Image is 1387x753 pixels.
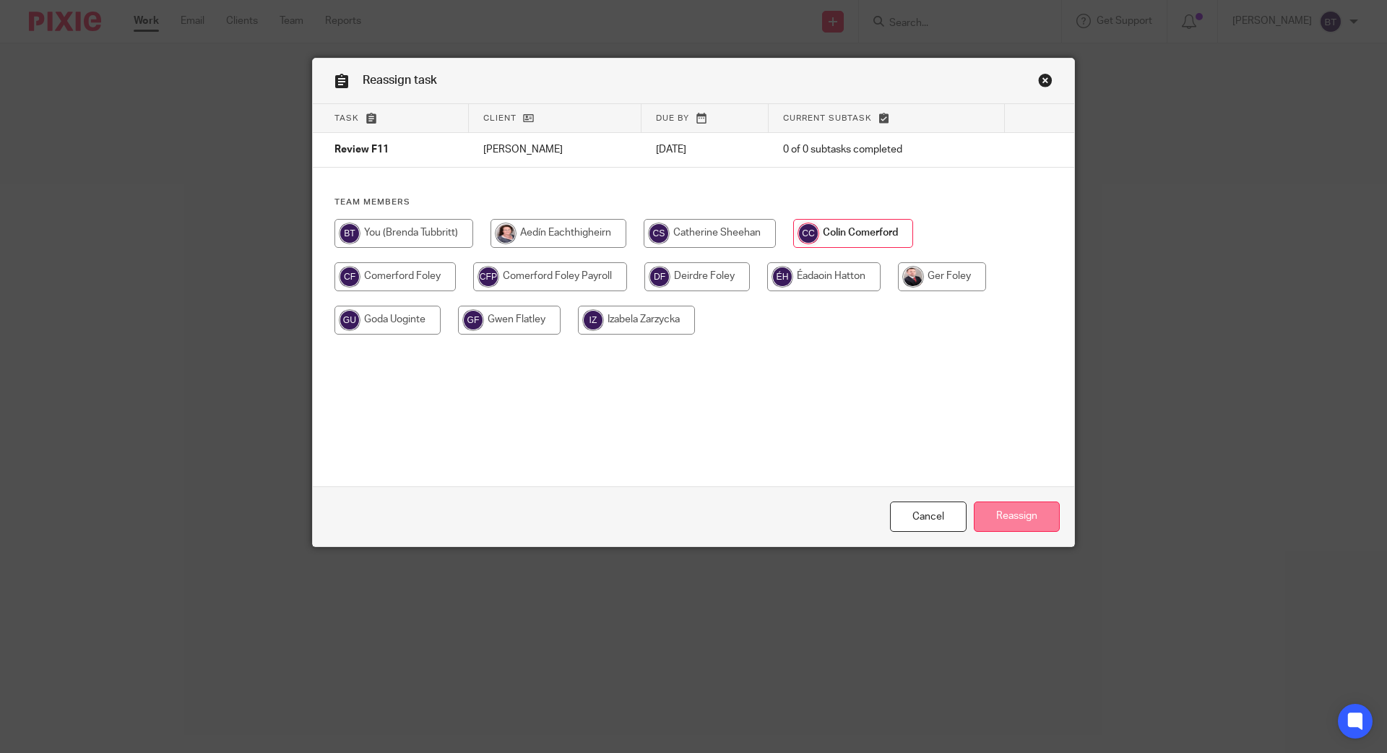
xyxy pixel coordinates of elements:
span: Reassign task [363,74,437,86]
span: Current subtask [783,114,872,122]
a: Close this dialog window [890,502,967,533]
span: Client [483,114,517,122]
span: Due by [656,114,689,122]
span: Task [334,114,359,122]
span: Review F11 [334,145,389,155]
h4: Team members [334,197,1053,208]
a: Close this dialog window [1038,73,1053,92]
input: Reassign [974,502,1060,533]
p: [PERSON_NAME] [483,142,628,157]
td: 0 of 0 subtasks completed [769,133,1005,168]
p: [DATE] [656,142,754,157]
